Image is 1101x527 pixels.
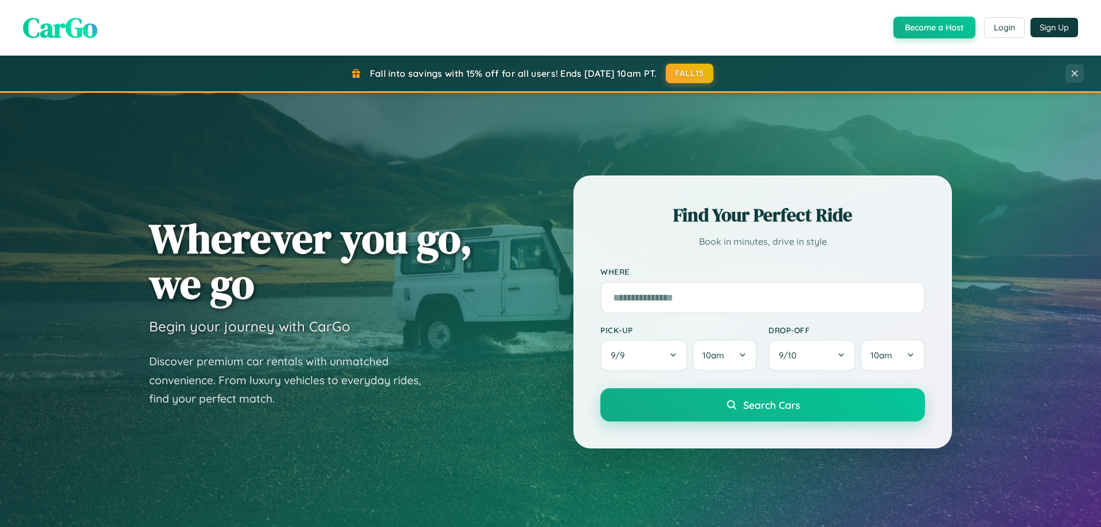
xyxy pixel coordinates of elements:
[23,9,97,46] span: CarGo
[779,350,802,361] span: 9 / 10
[149,318,350,335] h3: Begin your journey with CarGo
[743,399,800,411] span: Search Cars
[984,17,1025,38] button: Login
[611,350,630,361] span: 9 / 9
[666,64,714,83] button: FALL15
[600,325,757,335] label: Pick-up
[370,68,657,79] span: Fall into savings with 15% off for all users! Ends [DATE] 10am PT.
[768,325,925,335] label: Drop-off
[893,17,975,38] button: Become a Host
[149,216,473,306] h1: Wherever you go, we go
[702,350,724,361] span: 10am
[692,339,757,371] button: 10am
[860,339,925,371] button: 10am
[600,233,925,250] p: Book in minutes, drive in style
[600,388,925,421] button: Search Cars
[149,352,436,408] p: Discover premium car rentals with unmatched convenience. From luxury vehicles to everyday rides, ...
[600,339,688,371] button: 9/9
[870,350,892,361] span: 10am
[768,339,856,371] button: 9/10
[600,202,925,228] h2: Find Your Perfect Ride
[600,267,925,277] label: Where
[1030,18,1078,37] button: Sign Up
